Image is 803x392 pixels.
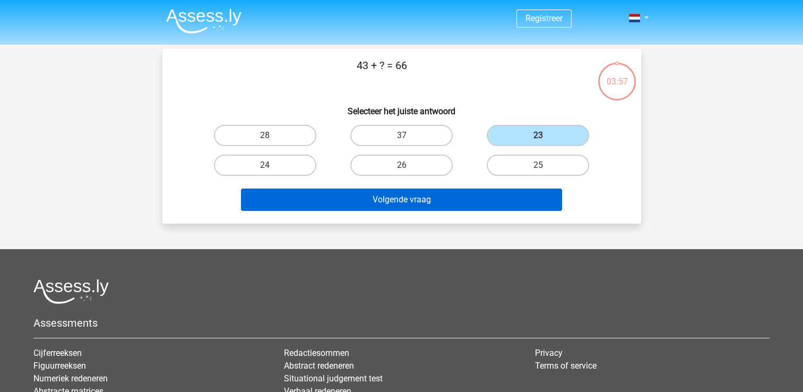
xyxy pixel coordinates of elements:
[284,361,354,371] a: Abstract redeneren
[214,125,316,146] label: 28
[597,62,637,88] div: 03:57
[487,125,589,146] label: 23
[179,98,624,116] h6: Selecteer het juiste antwoord
[33,361,86,371] a: Figuurreeksen
[350,125,453,146] label: 37
[535,348,563,358] a: Privacy
[284,373,383,384] a: Situational judgement test
[33,279,109,304] img: Assessly logo
[33,348,82,358] a: Cijferreeksen
[535,361,597,371] a: Terms of service
[284,348,349,358] a: Redactiesommen
[33,373,108,384] a: Numeriek redeneren
[487,155,589,176] label: 25
[179,57,584,89] p: 43 + ? = 66
[350,155,453,176] label: 26
[241,189,562,211] button: Volgende vraag
[525,13,563,23] a: Registreer
[214,155,316,176] label: 24
[166,8,241,33] img: Assessly
[33,317,770,329] h5: Assessments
